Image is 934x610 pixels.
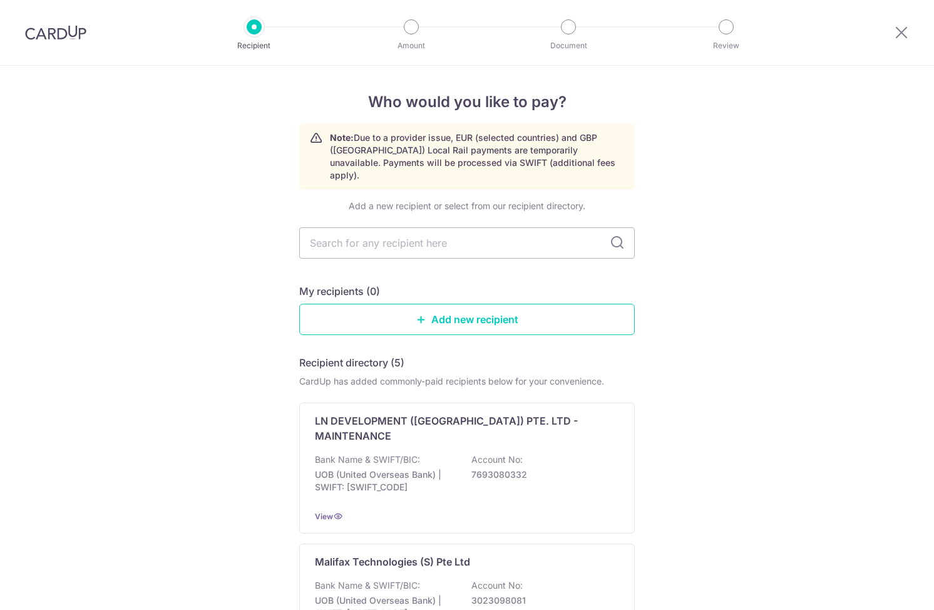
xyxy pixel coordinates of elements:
[471,468,612,481] p: 7693080332
[330,132,354,143] strong: Note:
[315,512,333,521] a: View
[299,304,635,335] a: Add new recipient
[299,227,635,259] input: Search for any recipient here
[471,594,612,607] p: 3023098081
[330,132,624,182] p: Due to a provider issue, EUR (selected countries) and GBP ([GEOGRAPHIC_DATA]) Local Rail payments...
[853,572,921,604] iframe: Opens a widget where you can find more information
[25,25,86,40] img: CardUp
[471,453,523,466] p: Account No:
[299,355,404,370] h5: Recipient directory (5)
[315,413,604,443] p: LN DEVELOPMENT ([GEOGRAPHIC_DATA]) PTE. LTD - MAINTENANCE
[471,579,523,592] p: Account No:
[315,579,420,592] p: Bank Name & SWIFT/BIC:
[315,554,470,569] p: Malifax Technologies (S) Pte Ltd
[299,284,380,299] h5: My recipients (0)
[208,39,300,52] p: Recipient
[299,375,635,388] div: CardUp has added commonly-paid recipients below for your convenience.
[680,39,772,52] p: Review
[315,468,455,494] p: UOB (United Overseas Bank) | SWIFT: [SWIFT_CODE]
[315,453,420,466] p: Bank Name & SWIFT/BIC:
[299,91,635,113] h4: Who would you like to pay?
[365,39,458,52] p: Amount
[299,200,635,212] div: Add a new recipient or select from our recipient directory.
[522,39,615,52] p: Document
